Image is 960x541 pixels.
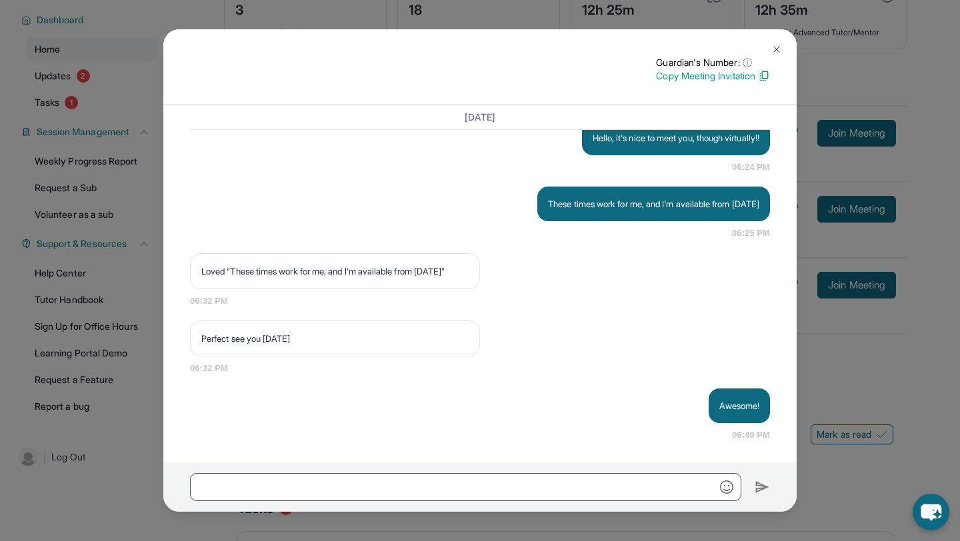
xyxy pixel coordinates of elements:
span: ⓘ [743,56,752,69]
p: These times work for me, and I'm available from [DATE] [548,197,759,211]
p: Guardian's Number: [656,56,770,69]
h3: [DATE] [190,110,770,123]
p: Hello, it's nice to meet you, though virtually!! [593,131,759,145]
img: Copy Icon [758,70,770,82]
span: 06:24 PM [732,161,770,174]
img: Close Icon [771,44,782,55]
span: 06:32 PM [190,294,770,308]
p: Awesome! [719,399,759,412]
span: 06:32 PM [190,362,770,375]
p: Copy Meeting Invitation [656,69,770,83]
p: Perfect see you [DATE] [201,332,469,345]
img: Emoji [720,480,733,494]
span: 06:49 PM [732,428,770,442]
button: chat-button [913,494,949,530]
img: Send icon [755,479,770,495]
p: Loved “These times work for me, and I'm available from [DATE]” [201,265,469,278]
span: 06:25 PM [732,227,770,240]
